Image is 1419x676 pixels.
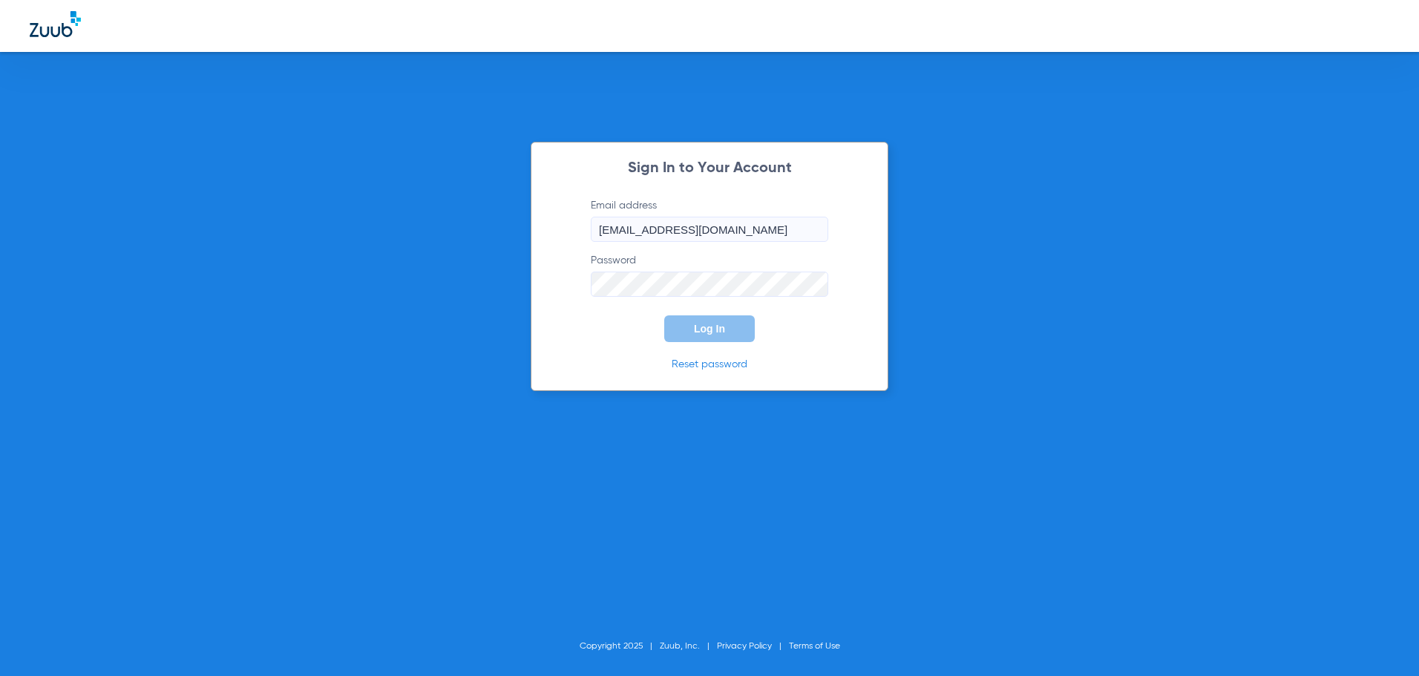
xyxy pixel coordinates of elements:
label: Password [591,253,828,297]
label: Email address [591,198,828,242]
h2: Sign In to Your Account [568,161,851,176]
button: Log In [664,315,755,342]
a: Reset password [672,359,747,370]
iframe: Chat Widget [1345,605,1419,676]
li: Zuub, Inc. [660,639,717,654]
input: Email address [591,217,828,242]
a: Privacy Policy [717,642,772,651]
a: Terms of Use [789,642,840,651]
img: Zuub Logo [30,11,81,37]
input: Password [591,272,828,297]
li: Copyright 2025 [580,639,660,654]
span: Log In [694,323,725,335]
